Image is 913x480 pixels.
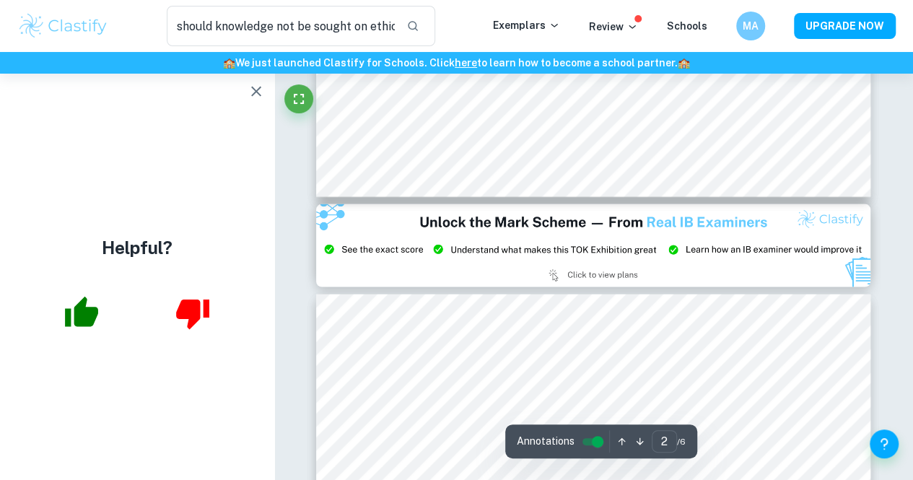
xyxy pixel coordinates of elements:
h4: Helpful? [102,235,172,261]
button: Help and Feedback [870,429,899,458]
a: Schools [667,20,707,32]
span: 🏫 [223,57,235,69]
h6: We just launched Clastify for Schools. Click to learn how to become a school partner. [3,55,910,71]
img: Ad [316,204,870,287]
p: Review [589,19,638,35]
button: UPGRADE NOW [794,13,896,39]
input: Search for any exemplars... [167,6,395,46]
span: Annotations [517,434,575,449]
a: here [455,57,477,69]
button: Fullscreen [284,84,313,113]
h6: MA [743,18,759,34]
span: 🏫 [678,57,690,69]
img: Clastify logo [17,12,109,40]
button: MA [736,12,765,40]
p: Exemplars [493,17,560,33]
span: / 6 [677,435,686,448]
